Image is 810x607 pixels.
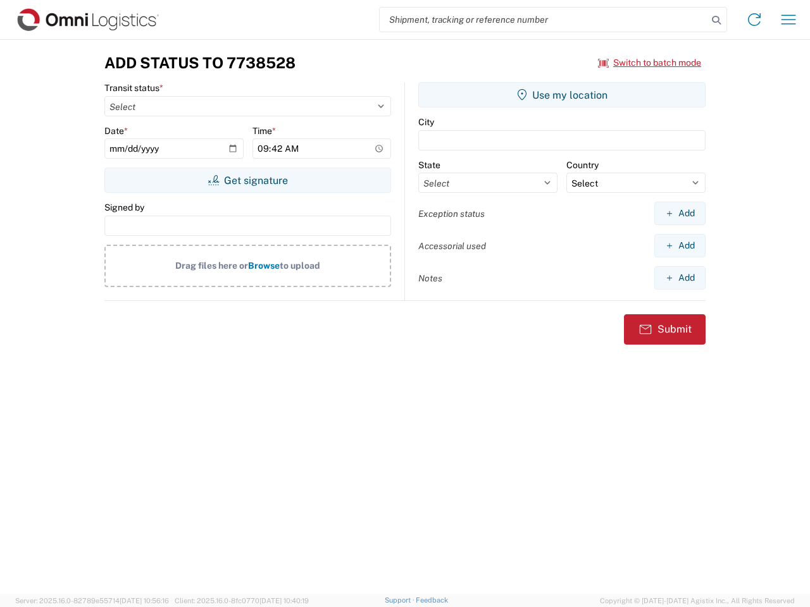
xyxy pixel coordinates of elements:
[418,240,486,252] label: Accessorial used
[104,202,144,213] label: Signed by
[104,125,128,137] label: Date
[418,273,442,284] label: Notes
[104,82,163,94] label: Transit status
[624,314,706,345] button: Submit
[418,116,434,128] label: City
[259,597,309,604] span: [DATE] 10:40:19
[416,596,448,604] a: Feedback
[380,8,707,32] input: Shipment, tracking or reference number
[654,202,706,225] button: Add
[566,159,599,171] label: Country
[598,52,701,73] button: Switch to batch mode
[15,597,169,604] span: Server: 2025.16.0-82789e55714
[654,266,706,290] button: Add
[120,597,169,604] span: [DATE] 10:56:16
[385,596,416,604] a: Support
[104,54,296,72] h3: Add Status to 7738528
[248,261,280,271] span: Browse
[418,82,706,107] button: Use my location
[104,168,391,193] button: Get signature
[175,261,248,271] span: Drag files here or
[175,597,309,604] span: Client: 2025.16.0-8fc0770
[252,125,276,137] label: Time
[418,159,440,171] label: State
[280,261,320,271] span: to upload
[654,234,706,257] button: Add
[418,208,485,219] label: Exception status
[600,595,795,606] span: Copyright © [DATE]-[DATE] Agistix Inc., All Rights Reserved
